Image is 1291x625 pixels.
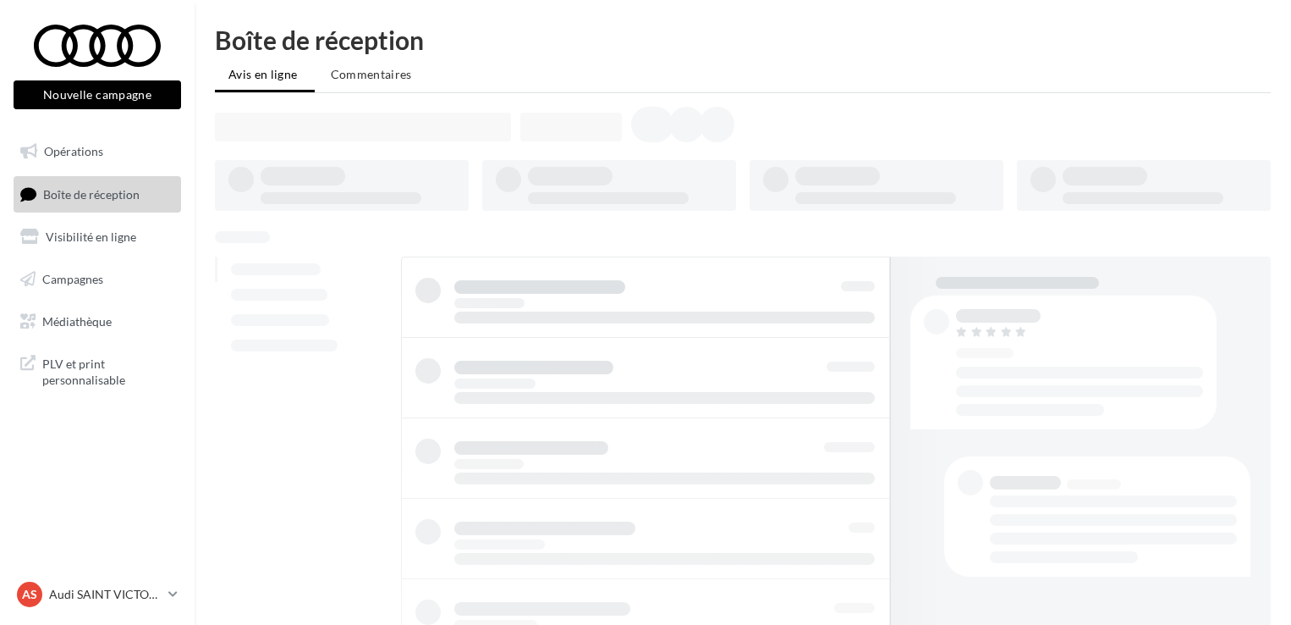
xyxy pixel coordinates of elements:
[10,304,184,340] a: Médiathèque
[10,134,184,169] a: Opérations
[10,176,184,213] a: Boîte de réception
[14,578,181,611] a: AS Audi SAINT VICTORET
[49,586,162,603] p: Audi SAINT VICTORET
[42,352,174,389] span: PLV et print personnalisable
[22,586,37,603] span: AS
[10,219,184,255] a: Visibilité en ligne
[42,313,112,328] span: Médiathèque
[46,230,136,244] span: Visibilité en ligne
[10,262,184,297] a: Campagnes
[14,80,181,109] button: Nouvelle campagne
[215,27,1271,53] div: Boîte de réception
[43,186,140,201] span: Boîte de réception
[44,144,103,158] span: Opérations
[10,346,184,395] a: PLV et print personnalisable
[42,272,103,286] span: Campagnes
[331,67,412,81] span: Commentaires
